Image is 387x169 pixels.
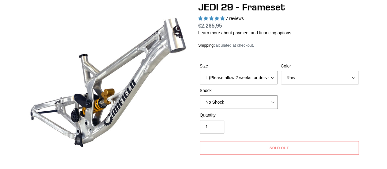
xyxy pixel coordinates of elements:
h1: JEDI 29 - Frameset [198,1,360,13]
span: €2.265,95 [198,23,222,29]
a: Shipping [198,43,214,48]
span: 5.00 stars [198,16,226,21]
label: Shock [200,87,278,94]
span: 7 reviews [225,16,244,21]
label: Color [281,63,359,69]
div: calculated at checkout. [198,42,360,48]
label: Size [200,63,278,69]
span: Sold out [270,145,289,150]
a: Learn more about payment and financing options [198,30,291,35]
button: Sold out [200,141,359,155]
label: Quantity [200,112,278,118]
